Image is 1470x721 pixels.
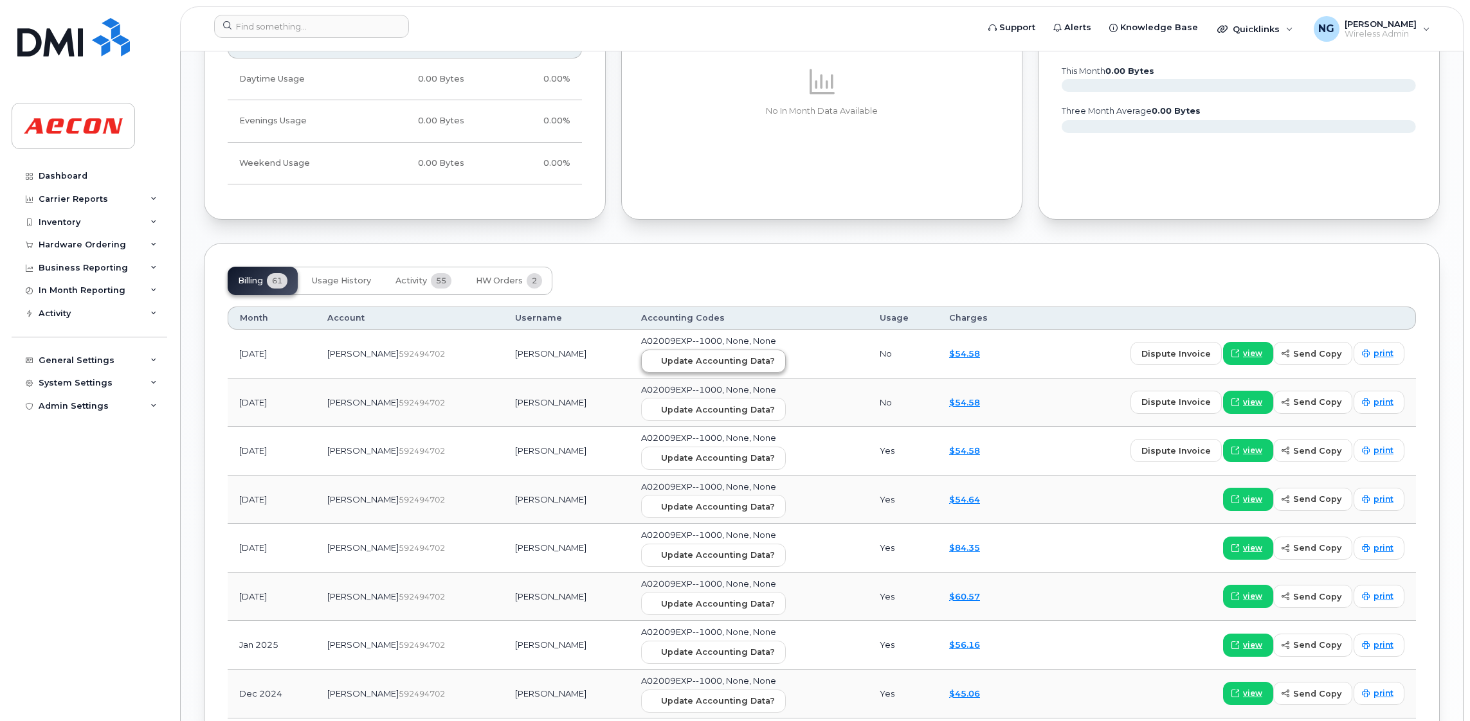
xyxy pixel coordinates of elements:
[1141,396,1211,408] span: dispute invoice
[327,348,399,359] span: [PERSON_NAME]
[949,591,980,601] a: $60.57
[1273,634,1352,657] button: send copy
[1223,682,1273,705] a: view
[868,330,938,378] td: No
[476,276,523,286] span: HW Orders
[1044,15,1100,40] a: Alerts
[1293,396,1341,408] span: send copy
[1105,66,1154,76] tspan: 0.00 Bytes
[358,143,476,184] td: 0.00 Bytes
[228,427,316,476] td: [DATE]
[1354,342,1404,365] a: print
[327,688,399,699] span: [PERSON_NAME]
[228,100,358,142] td: Evenings Usage
[641,592,786,615] button: Update Accounting Data?
[327,397,399,407] span: [PERSON_NAME]
[1100,15,1207,40] a: Knowledge Base
[1273,391,1352,414] button: send copy
[228,670,316,718] td: Dec 2024
[1374,591,1393,602] span: print
[641,495,786,518] button: Update Accounting Data?
[504,524,630,573] td: [PERSON_NAME]
[1243,542,1262,554] span: view
[949,688,980,699] a: $45.06
[1273,585,1352,608] button: send copy
[949,397,980,407] a: $54.58
[641,641,786,664] button: Update Accounting Data?
[228,573,316,621] td: [DATE]
[1374,542,1393,554] span: print
[868,476,938,524] td: Yes
[504,573,630,621] td: [PERSON_NAME]
[949,494,980,504] a: $54.64
[476,100,582,142] td: 0.00%
[641,335,776,346] span: A02009EXP--1000, None, None
[1345,19,1417,29] span: [PERSON_NAME]
[1243,494,1262,505] span: view
[1354,634,1404,657] a: print
[938,307,1020,330] th: Charges
[228,330,316,378] td: [DATE]
[504,378,630,427] td: [PERSON_NAME]
[214,15,409,38] input: Find something...
[1061,106,1201,116] text: three month average
[504,307,630,330] th: Username
[504,621,630,670] td: [PERSON_NAME]
[868,621,938,670] td: Yes
[527,273,542,289] span: 2
[641,530,776,540] span: A02009EXP--1000, None, None
[661,598,775,610] span: Update Accounting Data?
[1130,342,1222,365] button: dispute invoice
[399,349,445,359] span: 592494702
[399,495,445,504] span: 592494702
[1152,106,1201,116] tspan: 0.00 Bytes
[1293,493,1341,505] span: send copy
[641,578,776,589] span: A02009EXP--1000, None, None
[1354,488,1404,511] a: print
[504,670,630,718] td: [PERSON_NAME]
[1273,682,1352,705] button: send copy
[999,21,1035,34] span: Support
[228,476,316,524] td: [DATE]
[228,100,582,142] tr: Weekdays from 6:00pm to 8:00am
[1374,396,1393,408] span: print
[1223,585,1273,608] a: view
[1318,21,1334,37] span: NG
[641,544,786,567] button: Update Accounting Data?
[327,639,399,650] span: [PERSON_NAME]
[949,639,980,650] a: $56.16
[661,695,775,707] span: Update Accounting Data?
[504,427,630,476] td: [PERSON_NAME]
[1293,445,1341,457] span: send copy
[949,445,980,456] a: $54.58
[949,348,980,359] a: $54.58
[358,100,476,142] td: 0.00 Bytes
[327,591,399,601] span: [PERSON_NAME]
[641,350,786,373] button: Update Accounting Data?
[1208,16,1302,42] div: Quicklinks
[399,689,445,699] span: 592494702
[661,355,775,367] span: Update Accounting Data?
[316,307,504,330] th: Account
[476,58,582,100] td: 0.00%
[1243,445,1262,456] span: view
[1354,585,1404,608] a: print
[641,384,776,395] span: A02009EXP--1000, None, None
[868,524,938,573] td: Yes
[1273,488,1352,511] button: send copy
[399,543,445,553] span: 592494702
[1130,391,1222,414] button: dispute invoice
[1243,639,1262,651] span: view
[228,143,582,184] tr: Friday from 6:00pm to Monday 8:00am
[395,276,427,286] span: Activity
[228,378,316,427] td: [DATE]
[641,627,776,637] span: A02009EXP--1000, None, None
[1243,688,1262,699] span: view
[228,621,316,670] td: Jan 2025
[661,404,775,416] span: Update Accounting Data?
[661,549,775,561] span: Update Accounting Data?
[228,143,358,184] td: Weekend Usage
[327,445,399,456] span: [PERSON_NAME]
[630,307,868,330] th: Accounting Codes
[661,452,775,464] span: Update Accounting Data?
